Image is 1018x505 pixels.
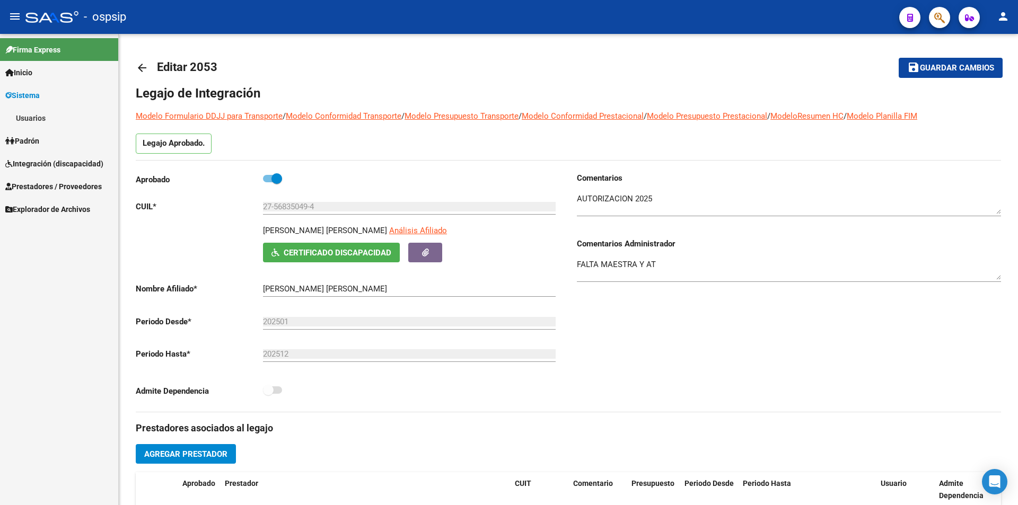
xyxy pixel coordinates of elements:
[136,61,148,74] mat-icon: arrow_back
[920,64,994,73] span: Guardar cambios
[405,111,519,121] a: Modelo Presupuesto Transporte
[743,479,791,488] span: Periodo Hasta
[647,111,767,121] a: Modelo Presupuesto Prestacional
[84,5,126,29] span: - ospsip
[136,348,263,360] p: Periodo Hasta
[136,385,263,397] p: Admite Dependencia
[136,283,263,295] p: Nombre Afiliado
[5,181,102,192] span: Prestadores / Proveedores
[907,61,920,74] mat-icon: save
[881,479,907,488] span: Usuario
[577,172,1001,184] h3: Comentarios
[939,479,984,500] span: Admite Dependencia
[515,479,531,488] span: CUIT
[770,111,844,121] a: ModeloResumen HC
[263,225,387,236] p: [PERSON_NAME] [PERSON_NAME]
[286,111,401,121] a: Modelo Conformidad Transporte
[157,60,217,74] span: Editar 2053
[577,238,1001,250] h3: Comentarios Administrador
[5,90,40,101] span: Sistema
[284,248,391,258] span: Certificado Discapacidad
[136,201,263,212] p: CUIL
[136,174,263,185] p: Aprobado
[982,469,1007,494] div: Open Intercom Messenger
[225,479,258,488] span: Prestador
[136,85,1001,102] h1: Legajo de Integración
[899,58,1003,77] button: Guardar cambios
[8,10,21,23] mat-icon: menu
[182,479,215,488] span: Aprobado
[389,226,447,235] span: Análisis Afiliado
[5,158,103,170] span: Integración (discapacidad)
[5,135,39,147] span: Padrón
[5,67,32,78] span: Inicio
[522,111,644,121] a: Modelo Conformidad Prestacional
[136,421,1001,436] h3: Prestadores asociados al legajo
[847,111,917,121] a: Modelo Planilla FIM
[573,479,613,488] span: Comentario
[144,449,227,459] span: Agregar Prestador
[136,444,236,464] button: Agregar Prestador
[5,44,60,56] span: Firma Express
[631,479,674,488] span: Presupuesto
[136,316,263,327] p: Periodo Desde
[5,203,90,215] span: Explorador de Archivos
[684,479,734,488] span: Periodo Desde
[136,134,212,154] p: Legajo Aprobado.
[136,111,283,121] a: Modelo Formulario DDJJ para Transporte
[997,10,1010,23] mat-icon: person
[263,243,400,262] button: Certificado Discapacidad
